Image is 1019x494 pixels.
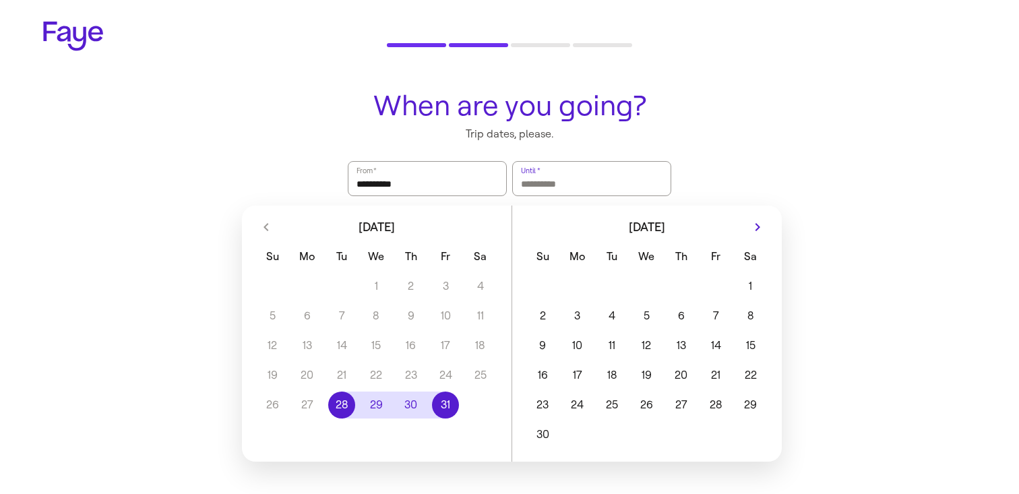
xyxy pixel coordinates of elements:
button: 22 [733,362,768,389]
label: From [355,164,377,177]
button: 8 [733,303,768,330]
button: 1 [733,273,768,300]
span: Monday [291,243,323,270]
button: 3 [560,303,594,330]
span: Tuesday [596,243,627,270]
button: 21 [699,362,733,389]
span: Monday [561,243,593,270]
button: 4 [594,303,629,330]
label: Until [520,164,541,177]
button: 31 [429,392,463,419]
button: 14 [699,332,733,359]
button: 28 [699,392,733,419]
button: 12 [629,332,664,359]
button: 6 [664,303,698,330]
button: 29 [733,392,768,419]
button: 18 [594,362,629,389]
button: 28 [324,392,359,419]
button: 30 [394,392,428,419]
button: 2 [526,303,560,330]
button: 16 [526,362,560,389]
button: 7 [699,303,733,330]
button: 13 [664,332,698,359]
button: 15 [733,332,768,359]
p: Trip dates, please. [340,127,679,142]
span: Wednesday [631,243,662,270]
button: Next month [747,216,768,238]
span: Thursday [395,243,427,270]
button: 25 [594,392,629,419]
button: 10 [560,332,594,359]
button: 27 [664,392,698,419]
span: Friday [430,243,462,270]
span: Tuesday [326,243,357,270]
button: 5 [629,303,664,330]
span: Sunday [257,243,288,270]
span: Friday [700,243,732,270]
button: 19 [629,362,664,389]
span: Wednesday [361,243,392,270]
span: [DATE] [629,221,665,233]
button: 11 [594,332,629,359]
span: Thursday [665,243,697,270]
h1: When are you going? [340,90,679,121]
button: 24 [560,392,594,419]
button: 17 [560,362,594,389]
span: Sunday [527,243,559,270]
button: 23 [526,392,560,419]
button: 20 [664,362,698,389]
button: 9 [526,332,560,359]
button: 30 [526,421,560,448]
button: 29 [359,392,394,419]
button: 26 [629,392,664,419]
span: Saturday [464,243,496,270]
span: [DATE] [359,221,395,233]
span: Saturday [735,243,766,270]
